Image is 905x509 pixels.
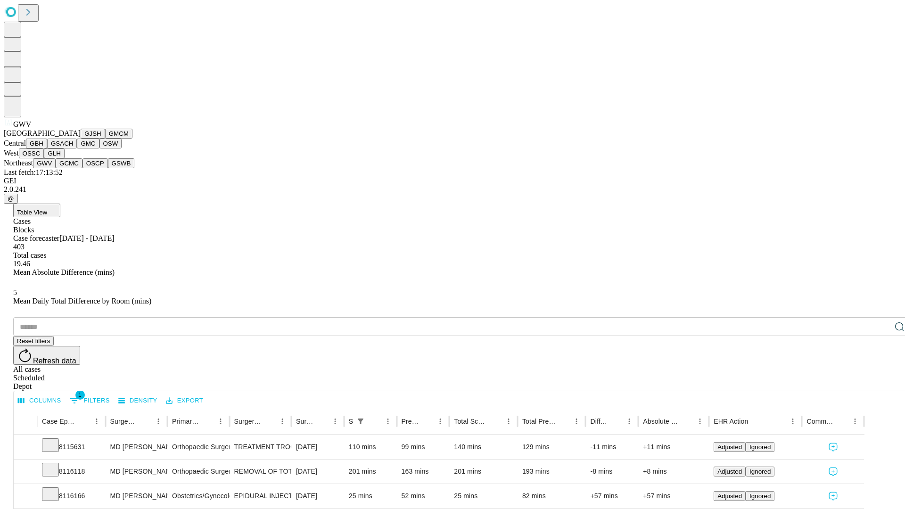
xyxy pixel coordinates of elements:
button: Sort [557,415,570,428]
div: Surgeon Name [110,418,138,425]
span: [GEOGRAPHIC_DATA] [4,129,81,137]
div: 25 mins [349,484,392,508]
span: Last fetch: 17:13:52 [4,168,63,176]
div: 193 mins [522,460,581,484]
div: 201 mins [349,460,392,484]
button: Expand [18,439,33,456]
button: Adjusted [714,491,746,501]
div: Absolute Difference [643,418,679,425]
div: 110 mins [349,435,392,459]
div: GEI [4,177,901,185]
button: Expand [18,464,33,480]
div: 82 mins [522,484,581,508]
button: Sort [315,415,329,428]
span: Table View [17,209,47,216]
button: Menu [502,415,515,428]
button: Ignored [746,491,774,501]
div: Surgery Date [296,418,314,425]
button: Sort [368,415,381,428]
button: Ignored [746,442,774,452]
span: Northeast [4,159,33,167]
div: 140 mins [454,435,513,459]
div: 2.0.241 [4,185,901,194]
div: Orthopaedic Surgery [172,460,224,484]
button: Sort [680,415,693,428]
span: @ [8,195,14,202]
div: Surgery Name [234,418,262,425]
button: Sort [77,415,90,428]
div: 129 mins [522,435,581,459]
button: Menu [570,415,583,428]
button: Reset filters [13,336,54,346]
span: Reset filters [17,337,50,345]
button: GSACH [47,139,77,148]
div: 8116166 [42,484,101,508]
button: Expand [18,488,33,505]
button: Menu [90,415,103,428]
div: MD [PERSON_NAME] [110,435,163,459]
span: [DATE] - [DATE] [59,234,114,242]
button: Density [116,394,160,408]
div: 8116118 [42,460,101,484]
button: Sort [420,415,434,428]
button: Adjusted [714,442,746,452]
span: Refresh data [33,357,76,365]
button: Menu [434,415,447,428]
span: Ignored [749,493,771,500]
button: GCMC [56,158,82,168]
button: Ignored [746,467,774,476]
button: GBH [26,139,47,148]
span: Adjusted [717,468,742,475]
button: GLH [44,148,64,158]
div: +8 mins [643,460,704,484]
div: [DATE] [296,460,339,484]
div: 25 mins [454,484,513,508]
div: 1 active filter [354,415,367,428]
button: Menu [329,415,342,428]
div: Case Epic Id [42,418,76,425]
button: Menu [693,415,707,428]
div: Difference [590,418,609,425]
button: Show filters [354,415,367,428]
div: 8115631 [42,435,101,459]
span: GWV [13,120,31,128]
div: Orthopaedic Surgery [172,435,224,459]
span: 19.46 [13,260,30,268]
button: GMC [77,139,99,148]
span: Mean Absolute Difference (mins) [13,268,115,276]
button: Sort [263,415,276,428]
button: OSCP [82,158,108,168]
div: Predicted In Room Duration [402,418,420,425]
div: Comments [806,418,834,425]
div: MD [PERSON_NAME] [PERSON_NAME] Md [110,460,163,484]
button: GWV [33,158,56,168]
div: Scheduled In Room Duration [349,418,353,425]
div: [DATE] [296,435,339,459]
div: EHR Action [714,418,748,425]
span: Ignored [749,468,771,475]
div: 201 mins [454,460,513,484]
div: Obstetrics/Gynecology [172,484,224,508]
button: GJSH [81,129,105,139]
div: Primary Service [172,418,199,425]
button: Show filters [67,393,112,408]
button: OSW [99,139,122,148]
div: +57 mins [590,484,633,508]
button: Adjusted [714,467,746,476]
button: Menu [276,415,289,428]
button: Sort [201,415,214,428]
span: Central [4,139,26,147]
div: -11 mins [590,435,633,459]
span: 403 [13,243,25,251]
button: Sort [835,415,848,428]
div: +57 mins [643,484,704,508]
button: Sort [609,415,623,428]
div: Total Predicted Duration [522,418,556,425]
div: [DATE] [296,484,339,508]
span: Mean Daily Total Difference by Room (mins) [13,297,151,305]
span: Ignored [749,443,771,451]
button: Menu [381,415,395,428]
div: EPIDURAL INJECTION BLOOD OR CLOT PATCH [234,484,287,508]
button: Export [164,394,206,408]
button: Sort [139,415,152,428]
